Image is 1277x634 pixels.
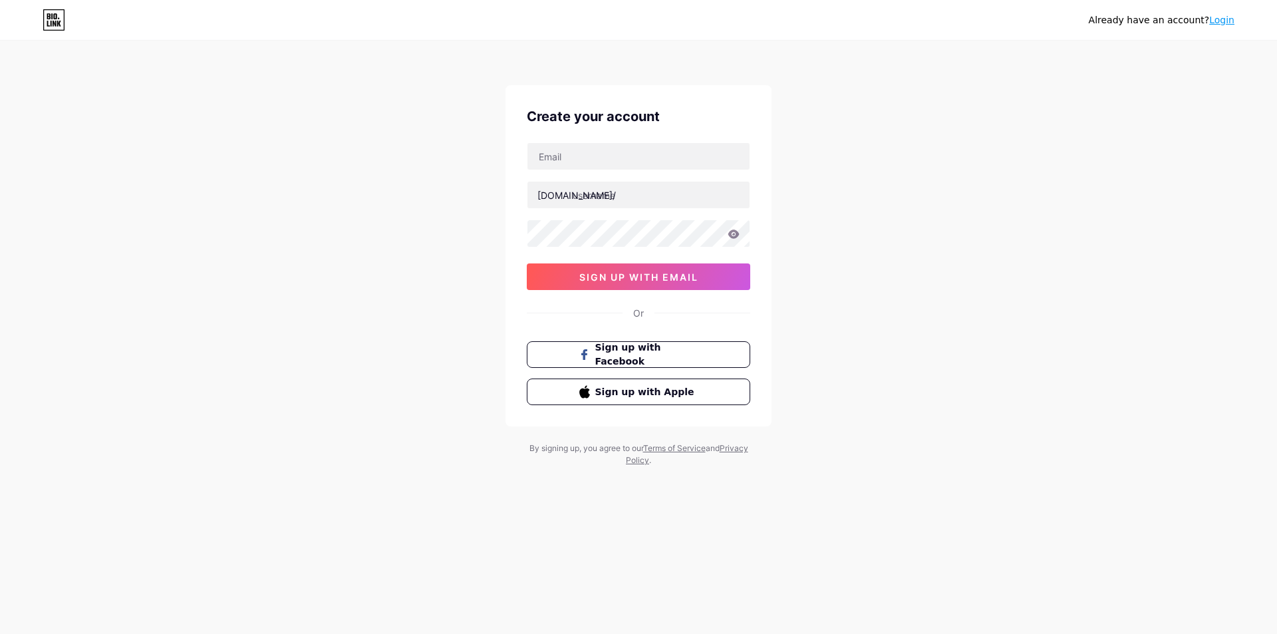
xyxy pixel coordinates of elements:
div: Or [633,306,644,320]
span: sign up with email [579,271,698,283]
span: Sign up with Facebook [595,341,698,369]
div: Create your account [527,106,750,126]
a: Login [1209,15,1234,25]
div: Already have an account? [1089,13,1234,27]
button: sign up with email [527,263,750,290]
div: By signing up, you agree to our and . [525,442,752,466]
button: Sign up with Facebook [527,341,750,368]
input: username [527,182,750,208]
input: Email [527,143,750,170]
div: [DOMAIN_NAME]/ [537,188,616,202]
button: Sign up with Apple [527,379,750,405]
a: Terms of Service [643,443,706,453]
span: Sign up with Apple [595,385,698,399]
